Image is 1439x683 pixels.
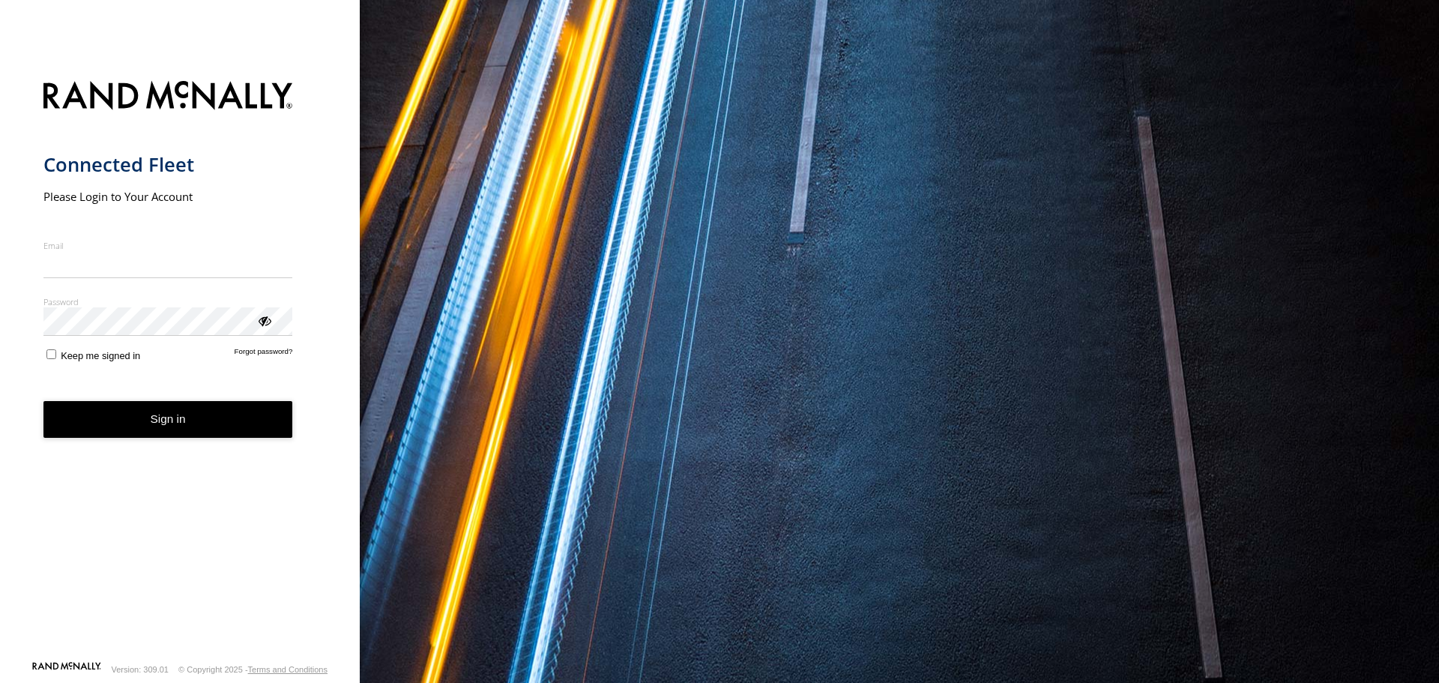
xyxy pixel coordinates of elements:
span: Keep me signed in [61,350,140,361]
img: Rand McNally [43,78,293,116]
label: Email [43,240,293,251]
h2: Please Login to Your Account [43,189,293,204]
a: Forgot password? [235,347,293,361]
label: Password [43,296,293,307]
div: Version: 309.01 [112,665,169,674]
div: © Copyright 2025 - [178,665,328,674]
form: main [43,72,317,661]
h1: Connected Fleet [43,152,293,177]
div: ViewPassword [256,313,271,328]
input: Keep me signed in [46,349,56,359]
a: Terms and Conditions [248,665,328,674]
a: Visit our Website [32,662,101,677]
button: Sign in [43,401,293,438]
